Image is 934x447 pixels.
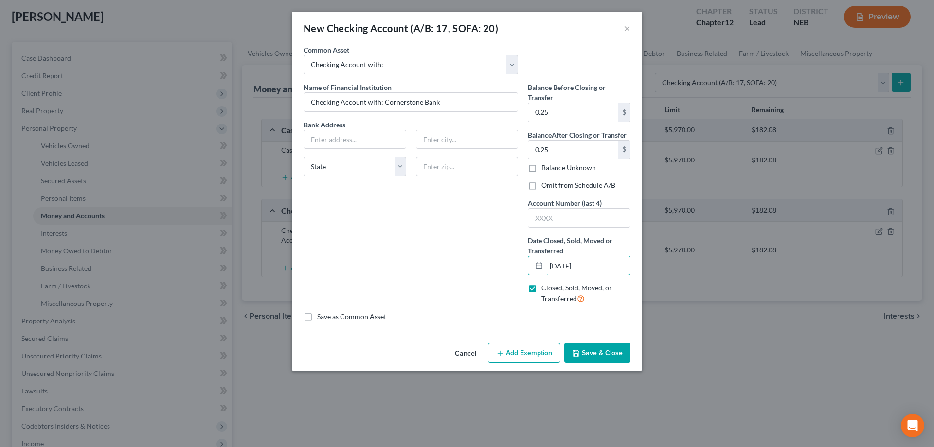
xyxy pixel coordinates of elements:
div: Open Intercom Messenger [901,414,924,437]
label: Save as Common Asset [317,312,386,322]
div: $ [618,141,630,159]
label: Omit from Schedule A/B [541,180,615,190]
span: Closed, Sold, Moved, or Transferred [541,284,612,303]
span: Name of Financial Institution [304,83,392,91]
label: Balance Before Closing or Transfer [528,82,630,103]
input: Enter address... [304,130,406,149]
button: Add Exemption [488,343,560,363]
span: Date Closed, Sold, Moved or Transferred [528,236,612,255]
button: Save & Close [564,343,630,363]
input: Enter name... [304,93,518,111]
div: $ [618,103,630,122]
label: Account Number (last 4) [528,198,602,208]
label: Bank Address [299,120,523,130]
input: 0.00 [528,103,618,122]
button: × [624,22,630,34]
label: Common Asset [304,45,349,55]
button: Cancel [447,344,484,363]
label: Balance [528,130,627,140]
input: Enter city... [416,130,518,149]
div: New Checking Account (A/B: 17, SOFA: 20) [304,21,498,35]
input: MM/DD/YYYY [546,256,630,275]
label: Balance Unknown [541,163,596,173]
span: After Closing or Transfer [552,131,627,139]
input: Enter zip... [416,157,519,176]
input: 0.00 [528,141,618,159]
input: XXXX [528,209,630,227]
